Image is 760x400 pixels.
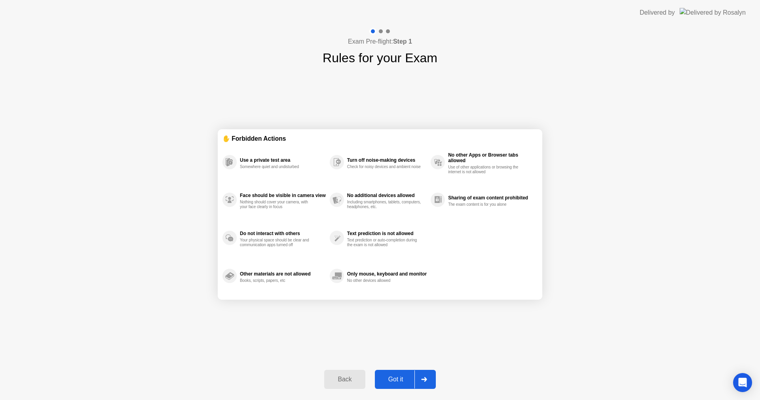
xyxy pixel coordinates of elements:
[448,202,523,207] div: The exam content is for you alone
[347,200,422,209] div: Including smartphones, tablets, computers, headphones, etc.
[393,38,412,45] b: Step 1
[324,370,365,389] button: Back
[347,165,422,169] div: Check for noisy devices and ambient noise
[348,37,412,46] h4: Exam Pre-flight:
[448,152,534,163] div: No other Apps or Browser tabs allowed
[680,8,746,17] img: Delivered by Rosalyn
[323,48,437,67] h1: Rules for your Exam
[240,193,326,198] div: Face should be visible in camera view
[240,231,326,236] div: Do not interact with others
[347,278,422,283] div: No other devices allowed
[240,165,315,169] div: Somewhere quiet and undisturbed
[347,238,422,247] div: Text prediction or auto-completion during the exam is not allowed
[347,157,427,163] div: Turn off noise-making devices
[375,370,436,389] button: Got it
[240,278,315,283] div: Books, scripts, papers, etc
[377,376,414,383] div: Got it
[240,238,315,247] div: Your physical space should be clear and communication apps turned off
[222,134,538,143] div: ✋ Forbidden Actions
[240,200,315,209] div: Nothing should cover your camera, with your face clearly in focus
[347,193,427,198] div: No additional devices allowed
[347,231,427,236] div: Text prediction is not allowed
[733,373,752,392] div: Open Intercom Messenger
[240,157,326,163] div: Use a private test area
[240,271,326,277] div: Other materials are not allowed
[347,271,427,277] div: Only mouse, keyboard and monitor
[640,8,675,17] div: Delivered by
[327,376,363,383] div: Back
[448,165,523,174] div: Use of other applications or browsing the internet is not allowed
[448,195,534,201] div: Sharing of exam content prohibited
